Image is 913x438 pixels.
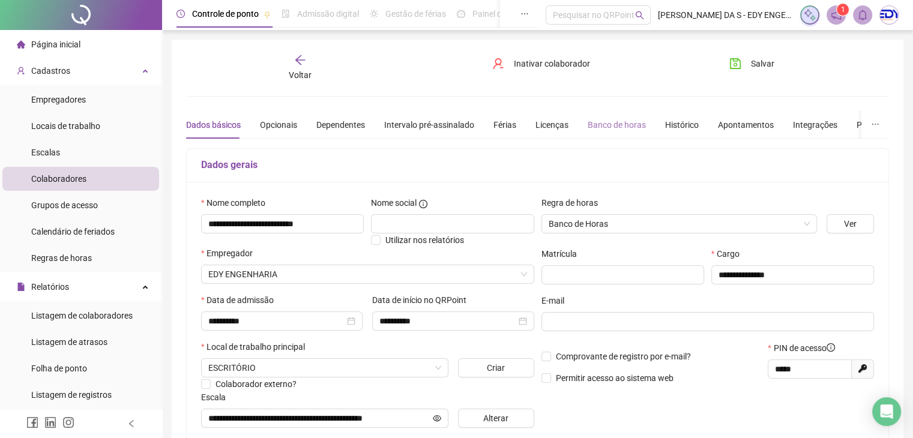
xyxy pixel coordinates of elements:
[541,294,572,307] label: E-mail
[26,416,38,428] span: facebook
[433,414,441,422] span: eye
[186,118,241,131] div: Dados básicos
[215,379,297,389] span: Colaborador externo?
[17,283,25,291] span: file
[31,253,92,263] span: Regras de horas
[17,67,25,75] span: user-add
[549,215,810,233] span: Banco de Horas
[635,11,644,20] span: search
[31,40,80,49] span: Página inicial
[751,57,774,70] span: Salvar
[201,247,261,260] label: Empregador
[861,111,889,139] button: ellipsis
[658,8,793,22] span: [PERSON_NAME] DA S - EDY ENGENHARIA E CONSULTORIA EIRELI - EPP
[803,8,816,22] img: sparkle-icon.fc2bf0ac1784a2077858766a79e2daf3.svg
[62,416,74,428] span: instagram
[837,4,849,16] sup: 1
[31,174,86,184] span: Colaboradores
[31,95,86,104] span: Empregadores
[419,200,427,208] span: info-circle
[827,343,835,352] span: info-circle
[457,10,465,18] span: dashboard
[711,247,747,260] label: Cargo
[289,70,312,80] span: Voltar
[282,10,290,18] span: file-done
[844,217,857,230] span: Ver
[176,10,185,18] span: clock-circle
[831,10,842,20] span: notification
[665,118,699,131] div: Histórico
[17,40,25,49] span: home
[208,265,527,283] span: EDY ENGENHARIA E CONSULTORIA EIRELI - EPP
[31,121,100,131] span: Locais de trabalho
[774,341,835,355] span: PIN de acesso
[297,9,359,19] span: Admissão digital
[857,118,903,131] div: Preferências
[260,118,297,131] div: Opcionais
[793,118,837,131] div: Integrações
[729,58,741,70] span: save
[31,337,107,347] span: Listagem de atrasos
[880,6,898,24] img: 8922
[316,118,365,131] div: Dependentes
[520,10,529,18] span: ellipsis
[487,361,505,374] span: Criar
[31,66,70,76] span: Cadastros
[31,200,98,210] span: Grupos de acesso
[31,282,69,292] span: Relatórios
[556,352,691,361] span: Comprovante de registro por e-mail?
[370,10,378,18] span: sun
[458,409,534,428] button: Alterar
[201,196,273,209] label: Nome completo
[483,54,599,73] button: Inativar colaborador
[493,118,516,131] div: Férias
[588,118,646,131] div: Banco de horas
[31,311,133,320] span: Listagem de colaboradores
[31,227,115,236] span: Calendário de feriados
[201,340,313,353] label: Local de trabalho principal
[264,11,271,18] span: pushpin
[44,416,56,428] span: linkedin
[556,373,673,383] span: Permitir acesso ao sistema web
[871,120,879,128] span: ellipsis
[201,391,234,404] label: Escala
[458,358,534,377] button: Criar
[535,118,568,131] div: Licenças
[371,196,417,209] span: Nome social
[208,359,441,377] span: VIVER CASTANHEIRA
[541,196,606,209] label: Regra de horas
[384,118,474,131] div: Intervalo pré-assinalado
[872,397,901,426] div: Open Intercom Messenger
[31,390,112,400] span: Listagem de registros
[827,214,874,233] button: Ver
[483,412,508,425] span: Alterar
[385,235,464,245] span: Utilizar nos relatórios
[127,419,136,428] span: left
[514,57,590,70] span: Inativar colaborador
[720,54,783,73] button: Salvar
[294,54,306,66] span: arrow-left
[31,148,60,157] span: Escalas
[841,5,845,14] span: 1
[31,364,87,373] span: Folha de ponto
[385,9,446,19] span: Gestão de férias
[372,293,474,307] label: Data de início no QRPoint
[201,293,282,307] label: Data de admissão
[201,158,874,172] h5: Dados gerais
[857,10,868,20] span: bell
[541,247,585,260] label: Matrícula
[718,118,774,131] div: Apontamentos
[492,58,504,70] span: user-delete
[472,9,519,19] span: Painel do DP
[192,9,259,19] span: Controle de ponto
